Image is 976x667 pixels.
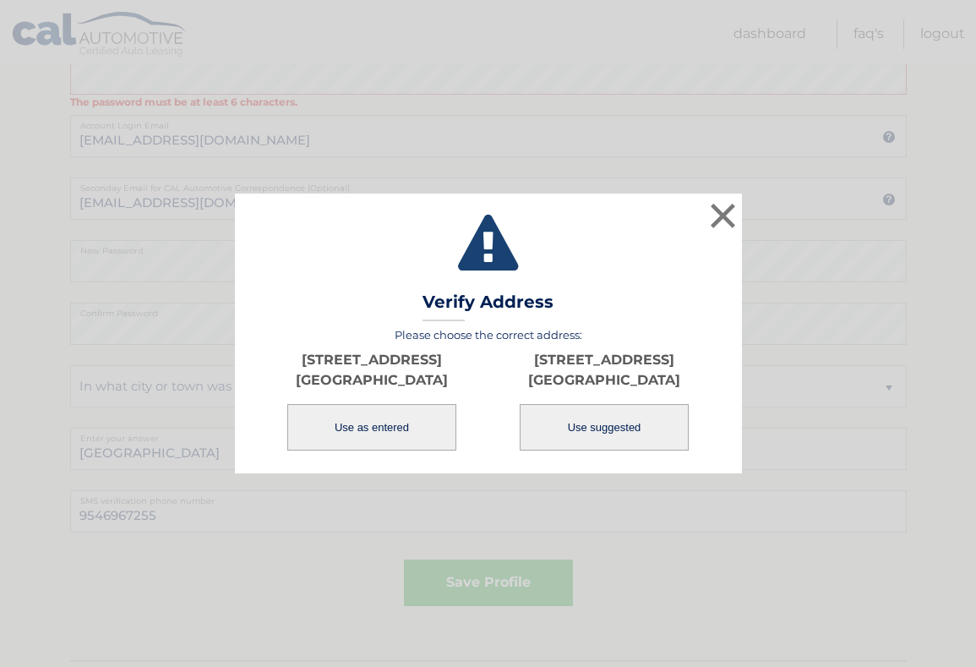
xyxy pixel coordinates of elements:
[520,404,689,451] button: Use suggested
[423,292,553,321] h3: Verify Address
[287,404,456,451] button: Use as entered
[706,199,740,232] button: ×
[256,350,488,391] p: [STREET_ADDRESS] [GEOGRAPHIC_DATA]
[256,328,721,452] div: Please choose the correct address:
[488,350,721,391] p: [STREET_ADDRESS] [GEOGRAPHIC_DATA]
